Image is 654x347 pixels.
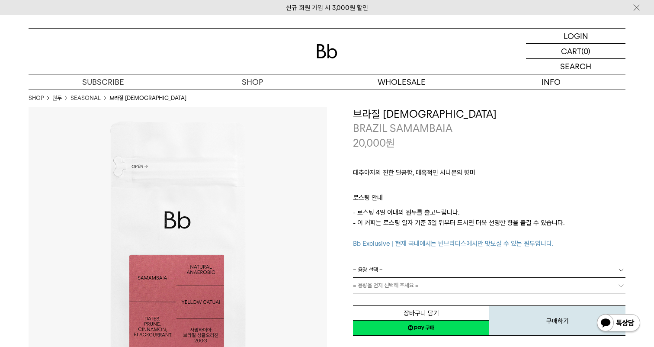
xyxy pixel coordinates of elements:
p: SEARCH [560,59,591,74]
p: ㅤ [353,182,625,193]
img: 카카오톡 채널 1:1 채팅 버튼 [596,313,641,334]
p: LOGIN [564,29,588,43]
p: (0) [581,44,590,58]
h3: 브라질 [DEMOGRAPHIC_DATA] [353,107,625,122]
a: SEASONAL [71,94,101,103]
p: 대추야자의 진한 달콤함, 매혹적인 시나몬의 향미 [353,167,625,182]
a: 원두 [52,94,62,103]
p: WHOLESALE [327,74,476,90]
p: - 로스팅 4일 이내의 원두를 출고드립니다. - 이 커피는 로스팅 일자 기준 3일 뒤부터 드시면 더욱 선명한 향을 즐길 수 있습니다. [353,207,625,249]
span: = 용량을 먼저 선택해 주세요 = [353,278,419,293]
a: 신규 회원 가입 시 3,000원 할인 [286,4,368,12]
span: Bb Exclusive | 현재 국내에서는 빈브라더스에서만 맛보실 수 있는 원두입니다. [353,240,553,247]
button: 장바구니 담기 [353,305,489,321]
p: BRAZIL SAMAMBAIA [353,121,625,136]
p: 20,000 [353,136,395,151]
a: 새창 [353,320,489,336]
p: INFO [476,74,625,90]
p: 로스팅 안내 [353,193,625,207]
li: 브라질 [DEMOGRAPHIC_DATA] [109,94,186,103]
a: CART (0) [526,44,625,59]
span: = 용량 선택 = [353,262,383,277]
a: SHOP [29,94,44,103]
span: 원 [386,137,395,149]
p: CART [561,44,581,58]
img: 로고 [317,44,337,58]
button: 구매하기 [489,305,625,336]
a: SHOP [178,74,327,90]
a: SUBSCRIBE [29,74,178,90]
a: LOGIN [526,29,625,44]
